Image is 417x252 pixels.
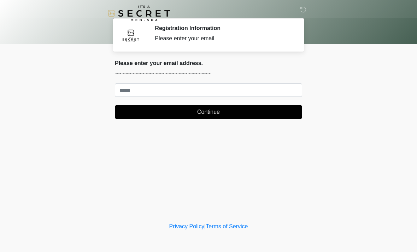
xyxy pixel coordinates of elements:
img: Agent Avatar [120,25,141,46]
a: Privacy Policy [169,223,205,229]
p: ~~~~~~~~~~~~~~~~~~~~~~~~~~~~~ [115,69,302,78]
h2: Registration Information [155,25,292,31]
h2: Please enter your email address. [115,60,302,66]
a: | [204,223,206,229]
div: Please enter your email [155,34,292,43]
img: It's A Secret Med Spa Logo [108,5,170,21]
a: Terms of Service [206,223,248,229]
button: Continue [115,105,302,119]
